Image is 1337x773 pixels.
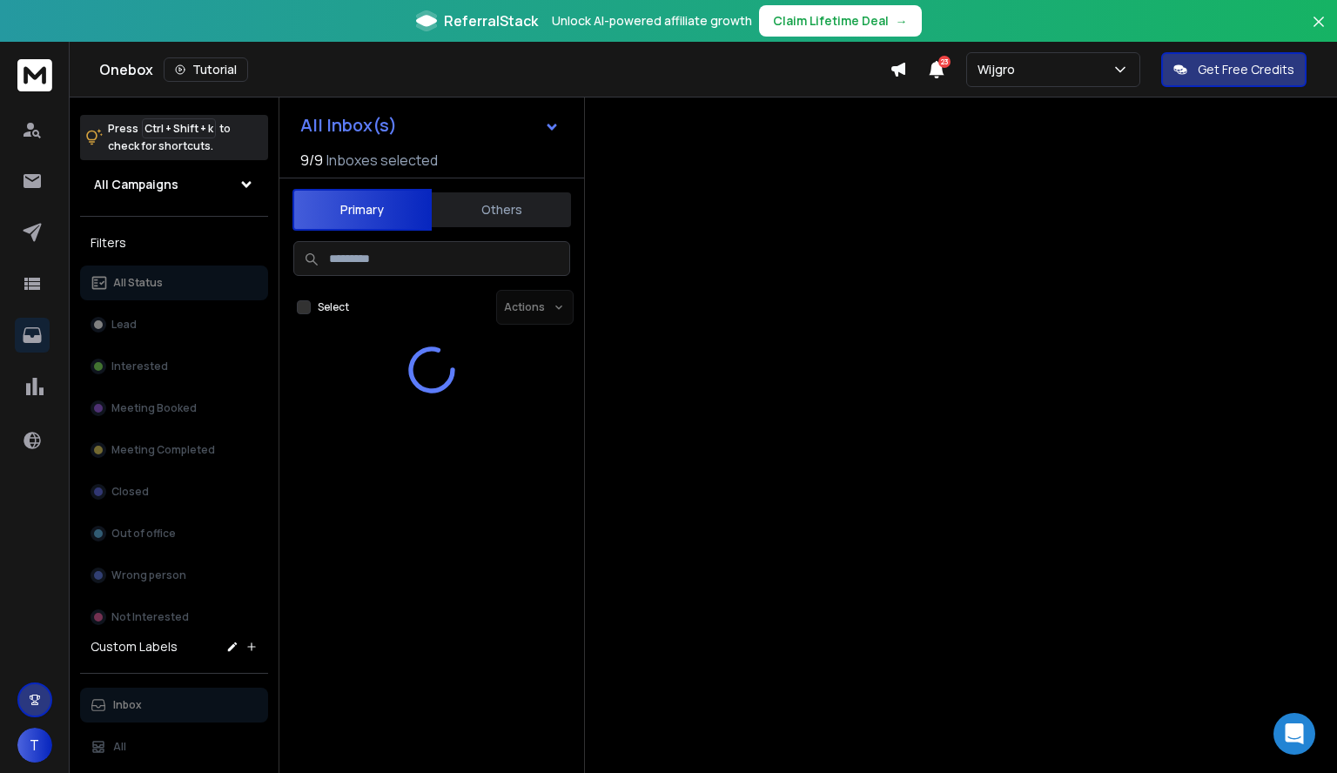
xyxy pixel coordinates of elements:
[99,57,890,82] div: Onebox
[326,150,438,171] h3: Inboxes selected
[318,300,349,314] label: Select
[300,150,323,171] span: 9 / 9
[1198,61,1294,78] p: Get Free Credits
[164,57,248,82] button: Tutorial
[108,120,231,155] p: Press to check for shortcuts.
[300,117,397,134] h1: All Inbox(s)
[896,12,908,30] span: →
[978,61,1022,78] p: Wijgro
[17,728,52,763] button: T
[444,10,538,31] span: ReferralStack
[80,231,268,255] h3: Filters
[552,12,752,30] p: Unlock AI-powered affiliate growth
[759,5,922,37] button: Claim Lifetime Deal→
[1273,713,1315,755] div: Open Intercom Messenger
[94,176,178,193] h1: All Campaigns
[91,638,178,655] h3: Custom Labels
[1307,10,1330,52] button: Close banner
[142,118,216,138] span: Ctrl + Shift + k
[432,191,571,229] button: Others
[80,167,268,202] button: All Campaigns
[1161,52,1307,87] button: Get Free Credits
[292,189,432,231] button: Primary
[286,108,574,143] button: All Inbox(s)
[938,56,951,68] span: 23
